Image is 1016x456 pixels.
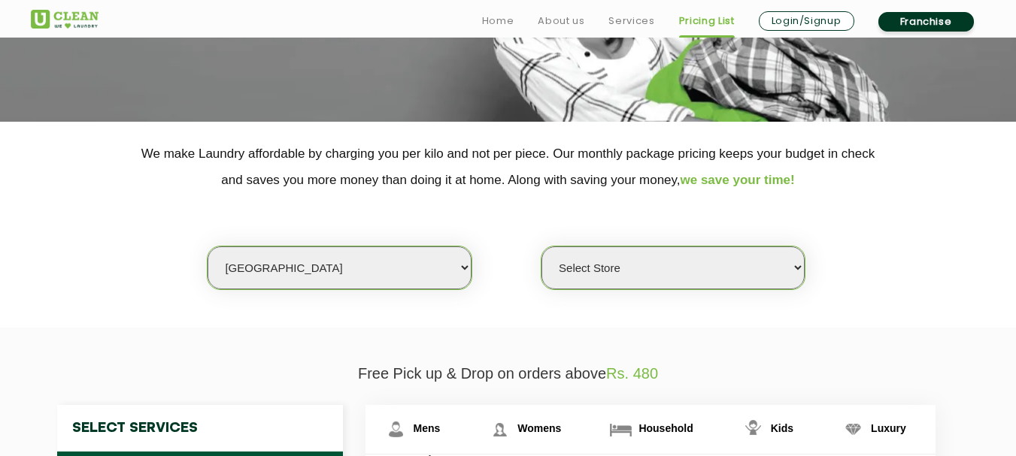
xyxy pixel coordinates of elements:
[740,416,766,442] img: Kids
[482,12,514,30] a: Home
[878,12,974,32] a: Franchise
[638,422,693,434] span: Household
[57,405,343,451] h4: Select Services
[871,422,906,434] span: Luxury
[538,12,584,30] a: About us
[517,422,561,434] span: Womens
[487,416,513,442] img: Womens
[31,140,986,193] p: We make Laundry affordable by charging you per kilo and not per piece. Our monthly package pricin...
[679,12,735,30] a: Pricing List
[414,422,441,434] span: Mens
[840,416,866,442] img: Luxury
[681,173,795,187] span: we save your time!
[759,11,854,31] a: Login/Signup
[31,10,99,29] img: UClean Laundry and Dry Cleaning
[608,416,634,442] img: Household
[606,365,658,382] span: Rs. 480
[771,422,793,434] span: Kids
[31,365,986,382] p: Free Pick up & Drop on orders above
[383,416,409,442] img: Mens
[608,12,654,30] a: Services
